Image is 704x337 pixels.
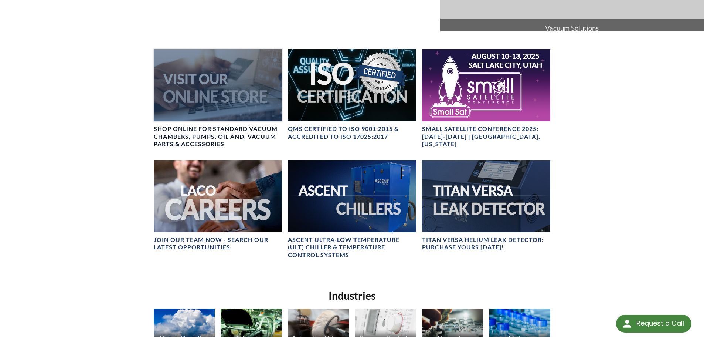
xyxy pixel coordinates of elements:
a: ISO Certification headerQMS CERTIFIED to ISO 9001:2015 & Accredited to ISO 17025:2017 [288,49,416,141]
div: Request a Call [616,315,691,333]
h4: SHOP ONLINE FOR STANDARD VACUUM CHAMBERS, PUMPS, OIL AND, VACUUM PARTS & ACCESSORIES [154,125,282,148]
a: Visit Our Online Store headerSHOP ONLINE FOR STANDARD VACUUM CHAMBERS, PUMPS, OIL AND, VACUUM PAR... [154,49,282,148]
h4: TITAN VERSA Helium Leak Detector: Purchase Yours [DATE]! [422,236,550,252]
a: Join our team now - SEARCH OUR LATEST OPPORTUNITIES [154,160,282,252]
a: TITAN VERSA bannerTITAN VERSA Helium Leak Detector: Purchase Yours [DATE]! [422,160,550,252]
div: Request a Call [636,315,684,332]
a: Ascent Chiller ImageAscent Ultra-Low Temperature (ULT) Chiller & Temperature Control Systems [288,160,416,259]
h4: Small Satellite Conference 2025: [DATE]-[DATE] | [GEOGRAPHIC_DATA], [US_STATE] [422,125,550,148]
h2: Industries [151,289,554,303]
a: Small Satellite Conference 2025: August 10-13 | Salt Lake City, UtahSmall Satellite Conference 20... [422,49,550,148]
h4: QMS CERTIFIED to ISO 9001:2015 & Accredited to ISO 17025:2017 [288,125,416,141]
img: round button [621,318,633,330]
span: Vacuum Solutions [440,19,704,37]
h4: Ascent Ultra-Low Temperature (ULT) Chiller & Temperature Control Systems [288,236,416,259]
h4: Join our team now - SEARCH OUR LATEST OPPORTUNITIES [154,236,282,252]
